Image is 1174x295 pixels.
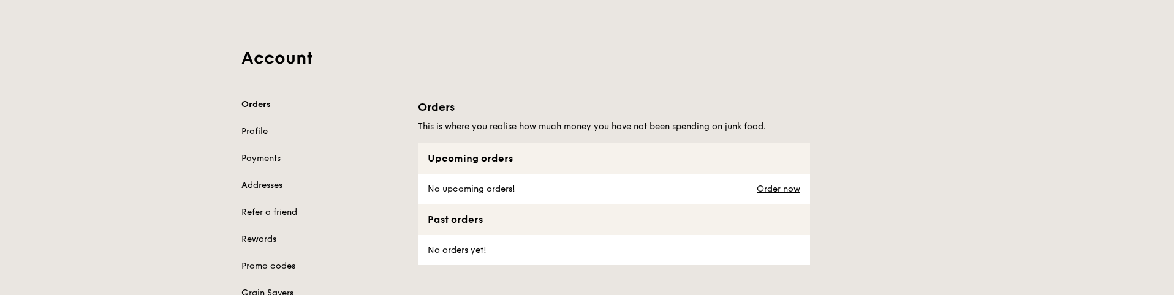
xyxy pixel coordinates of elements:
[418,174,523,204] div: No upcoming orders!
[418,121,810,133] h5: This is where you realise how much money you have not been spending on junk food.
[241,99,403,111] a: Orders
[241,206,403,218] a: Refer a friend
[757,184,800,194] a: Order now
[241,260,403,272] a: Promo codes
[241,47,933,69] h1: Account
[418,143,810,174] div: Upcoming orders
[241,179,403,192] a: Addresses
[241,233,403,245] a: Rewards
[418,99,810,116] h1: Orders
[418,204,810,235] div: Past orders
[241,125,403,138] a: Profile
[241,152,403,165] a: Payments
[418,235,494,265] div: No orders yet!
